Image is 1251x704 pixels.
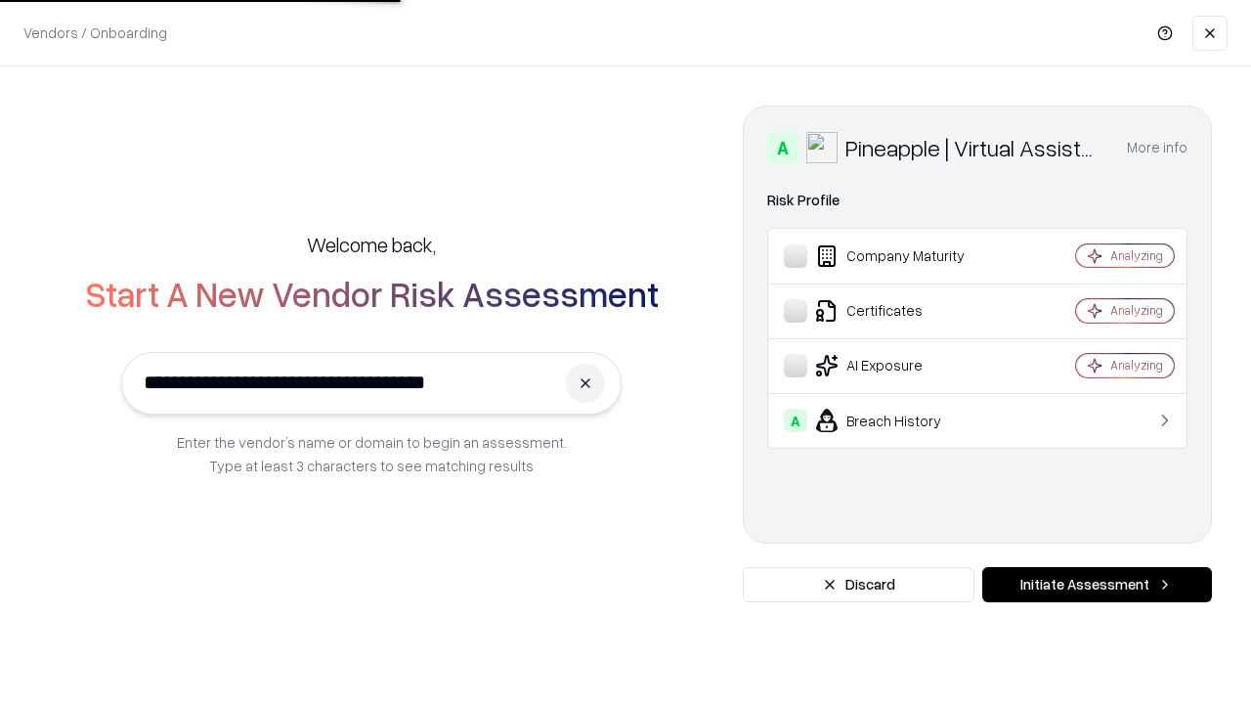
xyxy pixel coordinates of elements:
[23,22,167,43] p: Vendors / Onboarding
[784,354,1017,377] div: AI Exposure
[784,409,807,432] div: A
[784,299,1017,323] div: Certificates
[1110,302,1163,319] div: Analyzing
[784,409,1017,432] div: Breach History
[1110,357,1163,374] div: Analyzing
[806,132,838,163] img: Pineapple | Virtual Assistant Agency
[743,567,974,602] button: Discard
[1110,247,1163,264] div: Analyzing
[177,430,567,477] p: Enter the vendor’s name or domain to begin an assessment. Type at least 3 characters to see match...
[784,244,1017,268] div: Company Maturity
[1127,130,1187,165] button: More info
[982,567,1212,602] button: Initiate Assessment
[767,189,1187,212] div: Risk Profile
[845,132,1103,163] div: Pineapple | Virtual Assistant Agency
[307,231,436,258] h5: Welcome back,
[85,274,659,313] h2: Start A New Vendor Risk Assessment
[767,132,798,163] div: A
